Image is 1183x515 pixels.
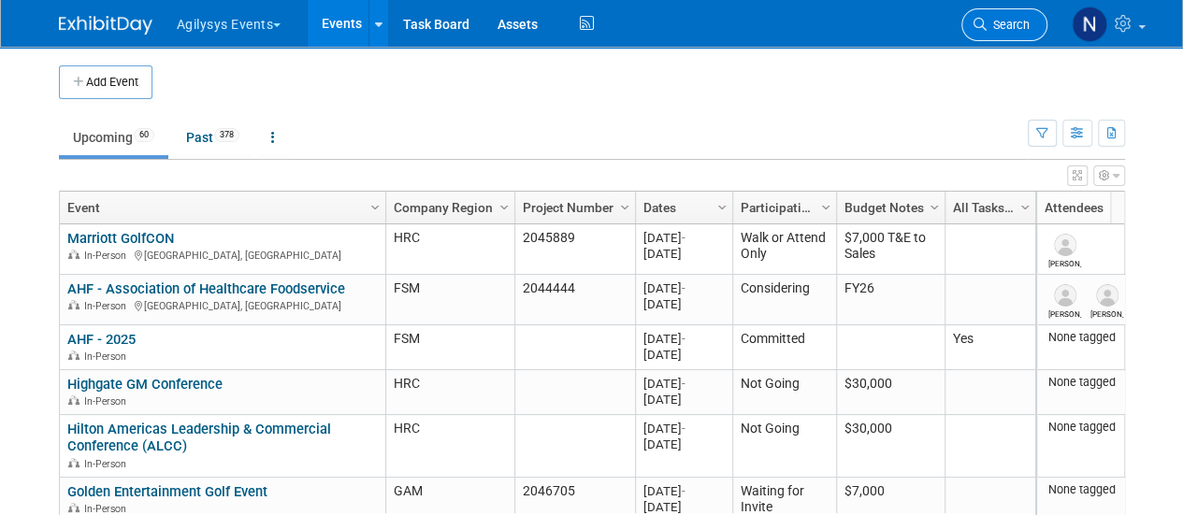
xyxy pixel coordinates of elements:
[84,350,132,363] span: In-Person
[836,415,945,478] td: $30,000
[497,200,512,215] span: Column Settings
[987,18,1030,32] span: Search
[836,370,945,415] td: $30,000
[714,200,729,215] span: Column Settings
[643,246,724,262] div: [DATE]
[643,230,724,246] div: [DATE]
[844,192,932,223] a: Budget Notes
[67,280,345,297] a: AHF - Association of Healthcare Foodservice
[927,200,942,215] span: Column Settings
[1048,256,1081,268] div: Russell Carlson
[67,331,136,348] a: AHF - 2025
[84,458,132,470] span: In-Person
[643,296,724,312] div: [DATE]
[385,370,514,415] td: HRC
[614,192,635,220] a: Column Settings
[741,192,824,223] a: Participation
[214,128,239,142] span: 378
[643,421,724,436] div: [DATE]
[682,281,685,295] span: -
[59,120,168,155] a: Upcoming60
[67,297,377,313] div: [GEOGRAPHIC_DATA], [GEOGRAPHIC_DATA]
[84,300,132,312] span: In-Person
[68,395,79,405] img: In-Person Event
[514,275,635,325] td: 2044444
[1048,307,1081,319] div: Robert Blackwell
[1044,420,1174,435] div: None tagged
[67,247,377,263] div: [GEOGRAPHIC_DATA], [GEOGRAPHIC_DATA]
[67,376,223,393] a: Highgate GM Conference
[643,499,724,515] div: [DATE]
[732,224,836,275] td: Walk or Attend Only
[1044,482,1174,497] div: None tagged
[394,192,502,223] a: Company Region
[385,325,514,370] td: FSM
[712,192,732,220] a: Column Settings
[682,332,685,346] span: -
[365,192,385,220] a: Column Settings
[924,192,945,220] a: Column Settings
[643,331,724,347] div: [DATE]
[732,325,836,370] td: Committed
[643,376,724,392] div: [DATE]
[385,275,514,325] td: FSM
[682,377,685,391] span: -
[67,483,267,500] a: Golden Entertainment Golf Event
[1090,307,1123,319] div: Robert Mungary
[514,224,635,275] td: 2045889
[1044,375,1174,390] div: None tagged
[617,200,632,215] span: Column Settings
[1045,192,1169,223] a: Attendees
[815,192,836,220] a: Column Settings
[1017,200,1032,215] span: Column Settings
[1072,7,1107,42] img: Natalie Morin
[68,350,79,360] img: In-Person Event
[732,275,836,325] td: Considering
[953,192,1023,223] a: All Tasks Complete
[523,192,623,223] a: Project Number
[494,192,514,220] a: Column Settings
[1044,330,1174,345] div: None tagged
[961,8,1047,41] a: Search
[945,325,1035,370] td: Yes
[732,370,836,415] td: Not Going
[84,395,132,408] span: In-Person
[67,421,331,455] a: Hilton Americas Leadership & Commercial Conference (ALCC)
[84,503,132,515] span: In-Person
[59,65,152,99] button: Add Event
[172,120,253,155] a: Past378
[68,300,79,309] img: In-Person Event
[643,436,724,452] div: [DATE]
[682,422,685,436] span: -
[818,200,833,215] span: Column Settings
[682,484,685,498] span: -
[732,415,836,478] td: Not Going
[68,458,79,467] img: In-Person Event
[67,230,174,247] a: Marriott GolfCON
[68,503,79,512] img: In-Person Event
[836,275,945,325] td: FY26
[1054,284,1076,307] img: Robert Blackwell
[134,128,154,142] span: 60
[368,200,382,215] span: Column Settings
[1054,234,1076,256] img: Russell Carlson
[643,483,724,499] div: [DATE]
[643,392,724,408] div: [DATE]
[643,280,724,296] div: [DATE]
[68,250,79,259] img: In-Person Event
[67,192,373,223] a: Event
[59,16,152,35] img: ExhibitDay
[385,415,514,478] td: HRC
[643,192,720,223] a: Dates
[385,224,514,275] td: HRC
[84,250,132,262] span: In-Person
[682,231,685,245] span: -
[1015,192,1035,220] a: Column Settings
[1096,284,1118,307] img: Robert Mungary
[836,224,945,275] td: $7,000 T&E to Sales
[643,347,724,363] div: [DATE]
